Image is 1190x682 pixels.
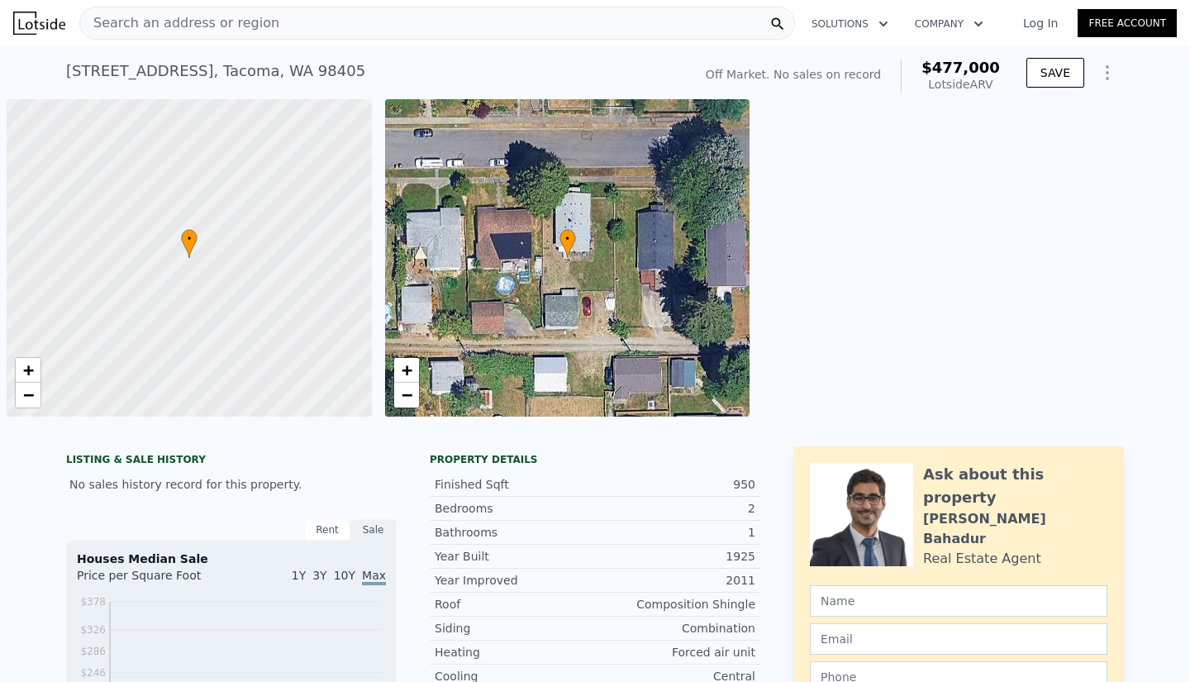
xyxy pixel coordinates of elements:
[401,384,412,405] span: −
[181,229,198,258] div: •
[435,572,595,589] div: Year Improved
[595,476,755,493] div: 950
[595,596,755,613] div: Composition Shingle
[80,624,106,636] tspan: $326
[16,383,40,408] a: Zoom out
[435,596,595,613] div: Roof
[921,59,1000,76] span: $477,000
[559,229,576,258] div: •
[595,548,755,565] div: 1925
[435,476,595,493] div: Finished Sqft
[23,360,34,380] span: +
[394,358,419,383] a: Zoom in
[1026,58,1084,88] button: SAVE
[923,509,1107,549] div: [PERSON_NAME] Bahadur
[181,231,198,246] span: •
[1078,9,1177,37] a: Free Account
[810,585,1107,617] input: Name
[902,9,997,39] button: Company
[923,549,1041,569] div: Real Estate Agent
[595,524,755,541] div: 1
[362,569,386,585] span: Max
[595,644,755,661] div: Forced air unit
[1091,56,1124,89] button: Show Options
[312,569,326,582] span: 3Y
[435,620,595,637] div: Siding
[292,569,306,582] span: 1Y
[810,623,1107,655] input: Email
[13,12,65,35] img: Lotside
[595,620,755,637] div: Combination
[16,358,40,383] a: Zoom in
[334,569,355,582] span: 10Y
[1003,15,1078,31] a: Log In
[80,667,106,679] tspan: $246
[430,453,760,466] div: Property details
[435,548,595,565] div: Year Built
[304,519,350,541] div: Rent
[80,646,106,657] tspan: $286
[559,231,576,246] span: •
[923,463,1107,509] div: Ask about this property
[350,519,397,541] div: Sale
[80,596,106,608] tspan: $378
[435,644,595,661] div: Heating
[66,453,397,470] div: LISTING & SALE HISTORY
[23,384,34,405] span: −
[66,60,365,83] div: [STREET_ADDRESS] , Tacoma , WA 98405
[66,470,397,499] div: No sales history record for this property.
[595,572,755,589] div: 2011
[921,76,1000,93] div: Lotside ARV
[595,500,755,517] div: 2
[394,383,419,408] a: Zoom out
[435,524,595,541] div: Bathrooms
[798,9,902,39] button: Solutions
[435,500,595,517] div: Bedrooms
[401,360,412,380] span: +
[706,66,881,83] div: Off Market. No sales on record
[80,13,279,33] span: Search an address or region
[77,567,231,594] div: Price per Square Foot
[77,551,386,567] div: Houses Median Sale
